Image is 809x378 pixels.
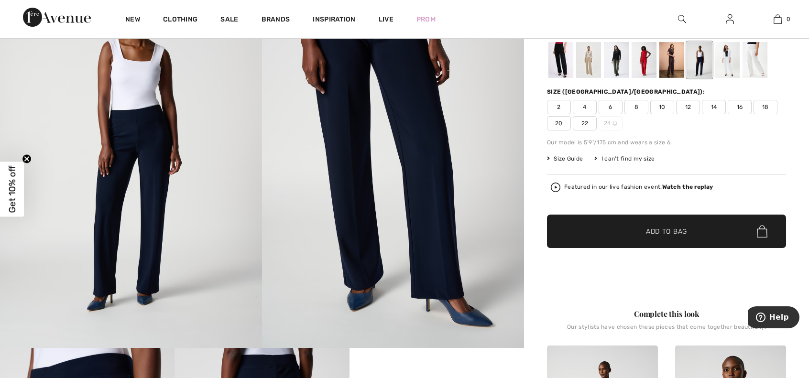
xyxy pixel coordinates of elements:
div: Iguana [604,42,629,78]
a: 0 [754,13,801,25]
iframe: Opens a widget where you can find more information [748,306,799,330]
a: Live [379,14,394,24]
img: My Info [726,13,734,25]
span: Inspiration [313,15,355,25]
div: Black [548,42,573,78]
span: 6 [599,100,623,114]
span: 2 [547,100,571,114]
img: ring-m.svg [612,121,617,126]
a: Sale [220,15,238,25]
span: 4 [573,100,597,114]
span: Add to Bag [646,227,687,237]
div: Featured in our live fashion event. [564,184,713,190]
img: Bag.svg [757,225,767,238]
button: Close teaser [22,154,32,163]
div: Mocha [659,42,684,78]
span: 8 [624,100,648,114]
a: Brands [262,15,290,25]
a: New [125,15,140,25]
span: 10 [650,100,674,114]
span: 14 [702,100,726,114]
div: Size ([GEOGRAPHIC_DATA]/[GEOGRAPHIC_DATA]): [547,87,707,96]
div: Our model is 5'9"/175 cm and wears a size 6. [547,138,786,147]
div: White [715,42,740,78]
div: I can't find my size [594,154,655,163]
div: Midnight Blue 40 [687,42,712,78]
span: 12 [676,100,700,114]
a: Clothing [163,15,197,25]
a: Sign In [718,13,742,25]
span: 24 [599,116,623,130]
button: Add to Bag [547,215,786,248]
img: search the website [678,13,686,25]
span: 0 [787,15,790,23]
a: Prom [416,14,436,24]
img: My Bag [774,13,782,25]
span: Size Guide [547,154,583,163]
span: 22 [573,116,597,130]
strong: Watch the replay [662,184,713,190]
div: Radiant red [632,42,656,78]
span: 16 [728,100,752,114]
img: 1ère Avenue [23,8,91,27]
span: 18 [754,100,777,114]
span: 20 [547,116,571,130]
img: Watch the replay [551,183,560,192]
div: Our stylists have chosen these pieces that come together beautifully. [547,324,786,338]
div: Java [576,42,601,78]
div: Complete this look [547,308,786,320]
div: Vanilla 30 [743,42,767,78]
span: Get 10% off [7,165,18,213]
